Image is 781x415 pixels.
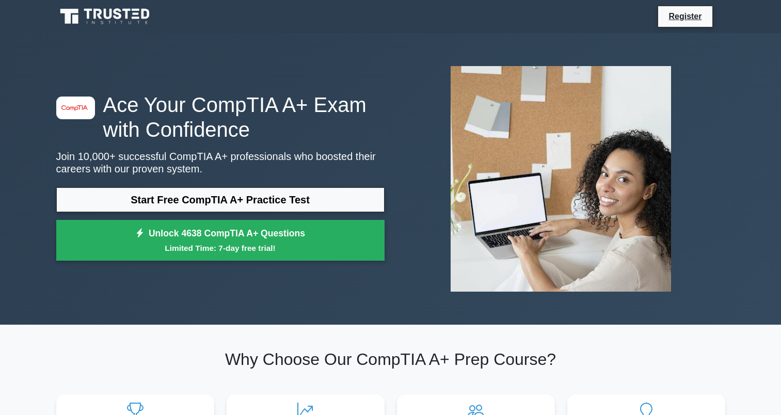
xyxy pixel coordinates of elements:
a: Start Free CompTIA A+ Practice Test [56,187,385,212]
a: Unlock 4638 CompTIA A+ QuestionsLimited Time: 7-day free trial! [56,220,385,261]
h2: Why Choose Our CompTIA A+ Prep Course? [56,349,725,369]
a: Register [662,10,708,23]
p: Join 10,000+ successful CompTIA A+ professionals who boosted their careers with our proven system. [56,150,385,175]
h1: Ace Your CompTIA A+ Exam with Confidence [56,92,385,142]
small: Limited Time: 7-day free trial! [69,242,372,254]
